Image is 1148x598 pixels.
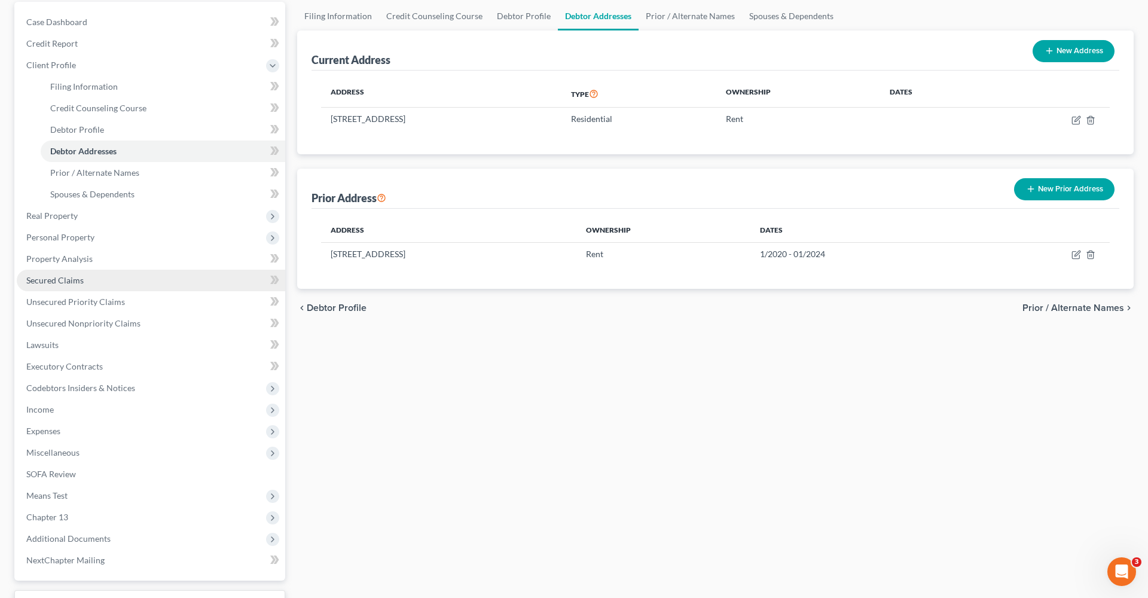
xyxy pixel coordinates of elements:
a: NextChapter Mailing [17,550,285,571]
a: Credit Counseling Course [379,2,490,30]
span: Debtor Addresses [50,146,117,156]
a: Spouses & Dependents [41,184,285,205]
span: Client Profile [26,60,76,70]
button: New Prior Address [1014,178,1115,200]
td: 1/2020 - 01/2024 [750,242,979,265]
span: NextChapter Mailing [26,555,105,565]
span: Credit Report [26,38,78,48]
button: chevron_left Debtor Profile [297,303,367,313]
td: Rent [716,108,880,130]
span: Case Dashboard [26,17,87,27]
div: Prior Address [312,191,386,205]
a: Case Dashboard [17,11,285,33]
a: Debtor Profile [490,2,558,30]
span: Expenses [26,426,60,436]
a: Prior / Alternate Names [41,162,285,184]
th: Dates [880,80,987,108]
th: Address [321,80,561,108]
span: Personal Property [26,232,94,242]
a: Debtor Addresses [558,2,639,30]
span: Chapter 13 [26,512,68,522]
a: Filing Information [297,2,379,30]
a: Prior / Alternate Names [639,2,742,30]
span: Miscellaneous [26,447,80,457]
span: Prior / Alternate Names [50,167,139,178]
a: Credit Report [17,33,285,54]
span: Means Test [26,490,68,501]
a: Debtor Profile [41,119,285,141]
th: Address [321,218,576,242]
span: Income [26,404,54,414]
span: Executory Contracts [26,361,103,371]
a: Property Analysis [17,248,285,270]
td: Residential [561,108,716,130]
span: Additional Documents [26,533,111,544]
th: Type [561,80,716,108]
a: Lawsuits [17,334,285,356]
a: Unsecured Nonpriority Claims [17,313,285,334]
span: SOFA Review [26,469,76,479]
td: [STREET_ADDRESS] [321,242,576,265]
i: chevron_right [1124,303,1134,313]
button: New Address [1033,40,1115,62]
span: Credit Counseling Course [50,103,146,113]
td: [STREET_ADDRESS] [321,108,561,130]
span: Lawsuits [26,340,59,350]
span: 3 [1132,557,1141,567]
th: Ownership [716,80,880,108]
span: Unsecured Nonpriority Claims [26,318,141,328]
button: Prior / Alternate Names chevron_right [1022,303,1134,313]
span: Secured Claims [26,275,84,285]
th: Ownership [576,218,750,242]
i: chevron_left [297,303,307,313]
span: Debtor Profile [307,303,367,313]
iframe: Intercom live chat [1107,557,1136,586]
a: Debtor Addresses [41,141,285,162]
span: Property Analysis [26,254,93,264]
span: Prior / Alternate Names [1022,303,1124,313]
span: Real Property [26,210,78,221]
a: SOFA Review [17,463,285,485]
span: Filing Information [50,81,118,91]
div: Current Address [312,53,390,67]
a: Spouses & Dependents [742,2,841,30]
a: Secured Claims [17,270,285,291]
a: Unsecured Priority Claims [17,291,285,313]
td: Rent [576,242,750,265]
span: Codebtors Insiders & Notices [26,383,135,393]
span: Spouses & Dependents [50,189,135,199]
a: Executory Contracts [17,356,285,377]
span: Unsecured Priority Claims [26,297,125,307]
a: Filing Information [41,76,285,97]
a: Credit Counseling Course [41,97,285,119]
th: Dates [750,218,979,242]
span: Debtor Profile [50,124,104,135]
